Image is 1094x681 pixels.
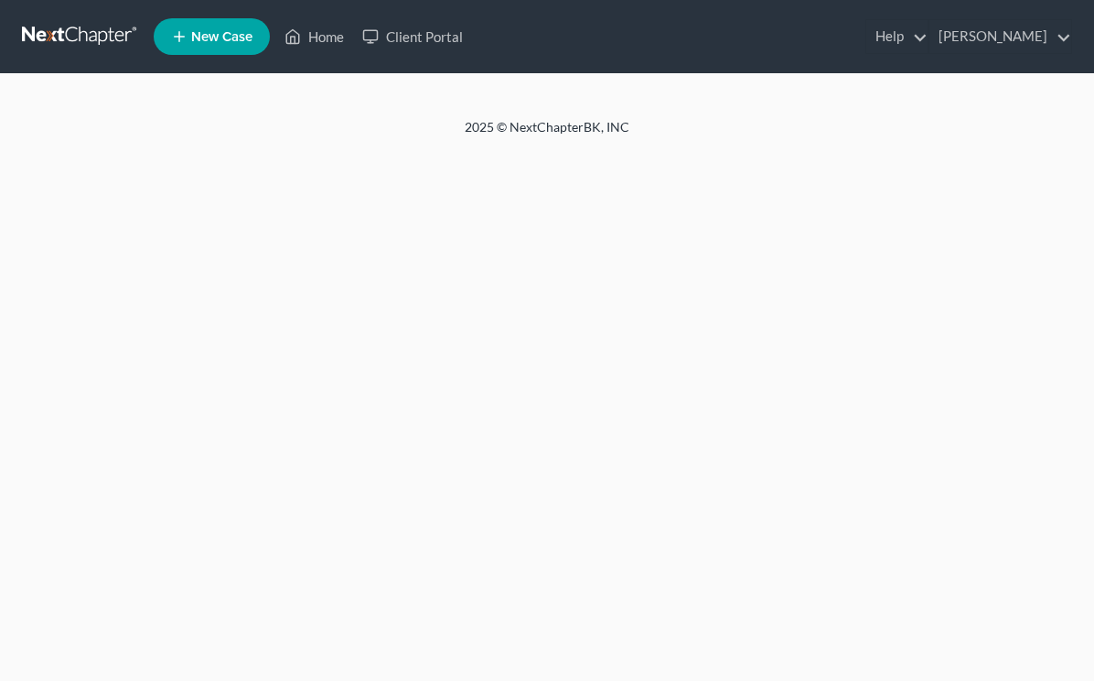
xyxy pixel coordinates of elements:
[108,118,986,151] div: 2025 © NextChapterBK, INC
[353,20,472,53] a: Client Portal
[154,18,270,55] new-legal-case-button: New Case
[275,20,353,53] a: Home
[929,20,1071,53] a: [PERSON_NAME]
[866,20,928,53] a: Help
